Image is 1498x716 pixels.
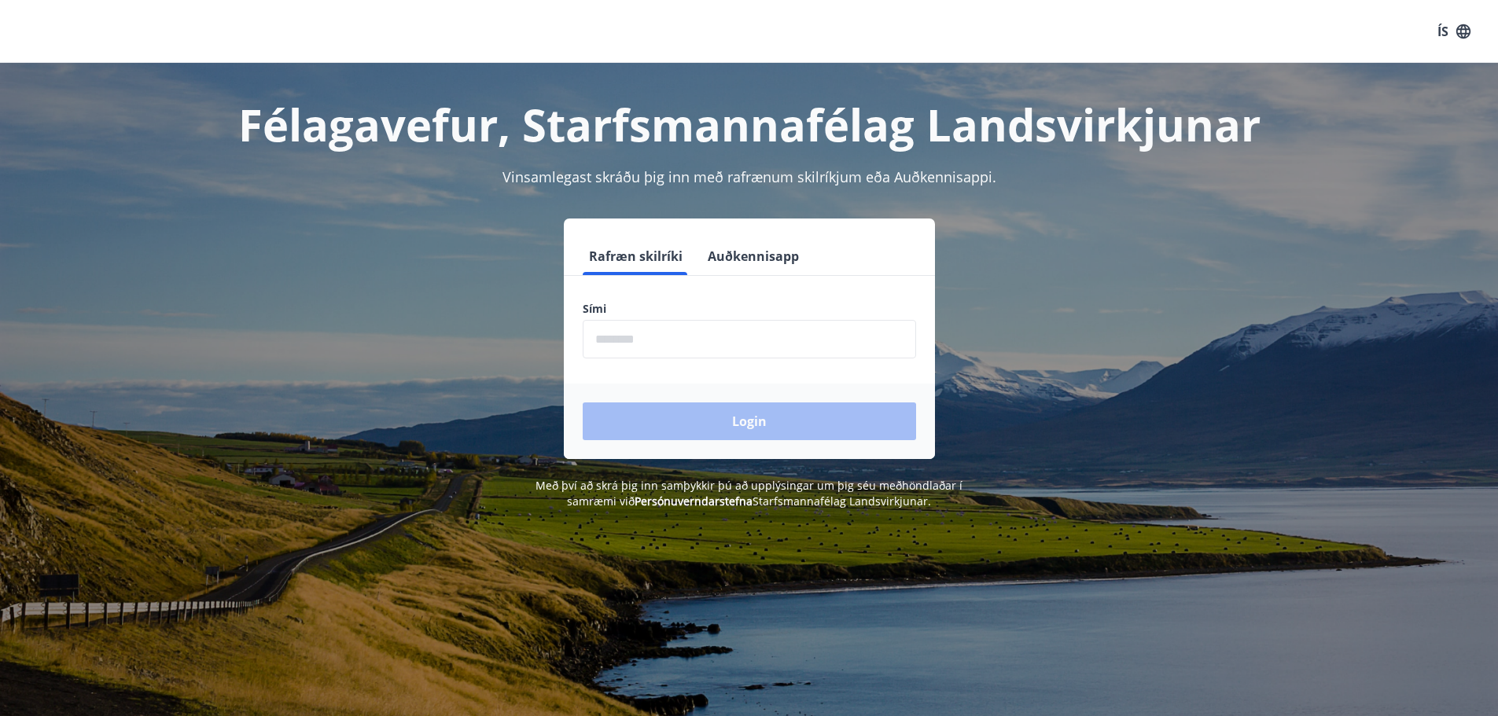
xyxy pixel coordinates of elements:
span: Með því að skrá þig inn samþykkir þú að upplýsingar um þig séu meðhöndlaðar í samræmi við Starfsm... [536,478,962,509]
button: ÍS [1429,17,1479,46]
a: Persónuverndarstefna [635,494,753,509]
button: Rafræn skilríki [583,237,689,275]
span: Vinsamlegast skráðu þig inn með rafrænum skilríkjum eða Auðkennisappi. [502,167,996,186]
button: Auðkennisapp [701,237,805,275]
label: Sími [583,301,916,317]
h1: Félagavefur, Starfsmannafélag Landsvirkjunar [202,94,1297,154]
